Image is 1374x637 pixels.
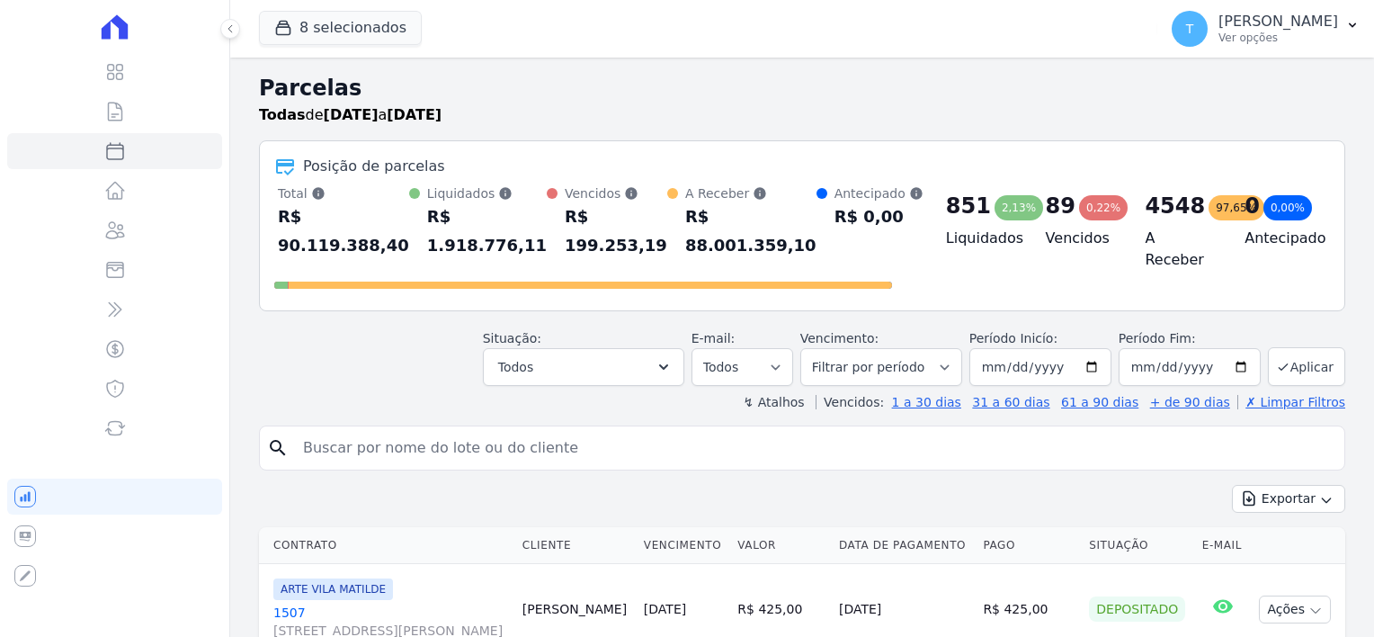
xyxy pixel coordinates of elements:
th: Situação [1082,527,1194,564]
i: search [267,437,289,459]
th: Valor [730,527,832,564]
button: T [PERSON_NAME] Ver opções [1157,4,1374,54]
div: 2,13% [995,195,1043,220]
div: Antecipado [834,184,923,202]
label: Situação: [483,331,541,345]
div: R$ 199.253,19 [565,202,667,260]
h4: Antecipado [1245,228,1316,249]
p: Ver opções [1218,31,1338,45]
input: Buscar por nome do lote ou do cliente [292,430,1337,466]
button: Ações [1259,596,1331,624]
div: 0,22% [1079,195,1128,220]
label: Período Fim: [1119,329,1261,348]
div: Vencidos [565,184,667,202]
span: T [1186,22,1194,35]
div: 0,00% [1263,195,1312,220]
a: ✗ Limpar Filtros [1237,395,1345,409]
div: 0 [1245,192,1260,220]
strong: [DATE] [324,106,379,123]
a: 31 a 60 dias [972,395,1049,409]
label: ↯ Atalhos [743,395,804,409]
h4: Vencidos [1046,228,1117,249]
button: Todos [483,348,684,386]
th: Pago [976,527,1082,564]
a: 1 a 30 dias [892,395,961,409]
div: 89 [1046,192,1075,220]
div: 4548 [1145,192,1205,220]
h2: Parcelas [259,72,1345,104]
div: Depositado [1089,597,1185,622]
div: Total [278,184,409,202]
div: Posição de parcelas [303,156,445,177]
button: Exportar [1232,485,1345,513]
button: 8 selecionados [259,11,422,45]
strong: [DATE] [387,106,442,123]
label: E-mail: [691,331,736,345]
span: ARTE VILA MATILDE [273,579,393,600]
a: + de 90 dias [1150,395,1230,409]
label: Período Inicío: [969,331,1057,345]
th: Data de Pagamento [832,527,976,564]
label: Vencidos: [816,395,884,409]
div: 851 [946,192,991,220]
button: Aplicar [1268,347,1345,386]
th: E-mail [1195,527,1251,564]
div: A Receber [685,184,816,202]
a: 61 a 90 dias [1061,395,1138,409]
label: Vencimento: [800,331,879,345]
span: Todos [498,356,533,378]
h4: A Receber [1145,228,1216,271]
p: de a [259,104,442,126]
th: Contrato [259,527,515,564]
div: R$ 0,00 [834,202,923,231]
div: R$ 88.001.359,10 [685,202,816,260]
div: Liquidados [427,184,547,202]
strong: Todas [259,106,306,123]
p: [PERSON_NAME] [1218,13,1338,31]
h4: Liquidados [946,228,1017,249]
div: R$ 1.918.776,11 [427,202,547,260]
div: 97,65% [1209,195,1264,220]
div: R$ 90.119.388,40 [278,202,409,260]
